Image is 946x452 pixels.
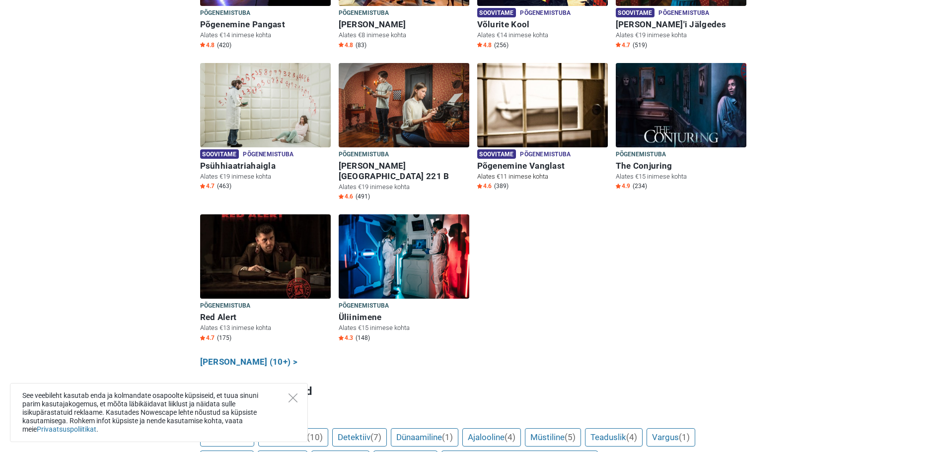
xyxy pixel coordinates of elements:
h6: [PERSON_NAME][GEOGRAPHIC_DATA] 221 B [339,161,469,182]
p: Alates €11 inimese kohta [477,172,608,181]
p: Alates €13 inimese kohta [200,323,331,332]
img: Star [616,42,621,47]
a: Red Alert Põgenemistuba Red Alert Alates €13 inimese kohta Star4.7 (175) [200,214,331,344]
h3: Otsi põgenemistubasid [200,384,746,399]
button: Close [289,393,297,402]
img: Star [339,335,344,340]
span: (519) [633,41,647,49]
img: Red Alert [200,214,331,299]
p: Alates €15 inimese kohta [616,172,746,181]
span: (256) [494,41,509,49]
h6: [PERSON_NAME] [339,19,469,30]
span: 4.7 [200,334,215,342]
span: (7) [370,432,381,442]
p: Alates €19 inimese kohta [339,183,469,192]
a: Detektiiv(7) [332,428,387,447]
span: Soovitame [200,149,239,159]
span: Põgenemistuba [520,149,571,160]
img: Põgenemine Vanglast [477,63,608,147]
a: The Conjuring Põgenemistuba The Conjuring Alates €15 inimese kohta Star4.9 (234) [616,63,746,193]
img: Star [200,184,205,189]
span: (463) [217,182,231,190]
span: 4.7 [200,182,215,190]
span: Soovitame [616,8,655,17]
a: Üliinimene Põgenemistuba Üliinimene Alates €15 inimese kohta Star4.3 (148) [339,214,469,344]
span: 4.8 [200,41,215,49]
h6: Võlurite Kool [477,19,608,30]
h6: The Conjuring [616,161,746,171]
img: The Conjuring [616,63,746,147]
img: Star [616,184,621,189]
h6: Üliinimene [339,312,469,323]
a: Dünaamiline(1) [391,428,458,447]
p: Alates €8 inimese kohta [339,31,469,40]
h6: Põgenemine Vanglast [477,161,608,171]
h6: Red Alert [200,312,331,323]
p: Alates €14 inimese kohta [477,31,608,40]
span: (1) [442,432,453,442]
a: Ajalooline(4) [462,428,521,447]
img: Üliinimene [339,214,469,299]
span: 4.7 [616,41,630,49]
span: (83) [356,41,366,49]
span: (1) [679,432,690,442]
p: Alates €19 inimese kohta [200,172,331,181]
img: Star [200,42,205,47]
img: Star [339,42,344,47]
span: (148) [356,334,370,342]
span: (5) [565,432,576,442]
img: Star [477,184,482,189]
img: Psühhiaatriahaigla [200,63,331,147]
span: Põgenemistuba [339,301,389,312]
span: 4.6 [339,193,353,200]
span: Põgenemistuba [658,8,709,19]
p: Alates €19 inimese kohta [616,31,746,40]
img: Star [339,194,344,199]
span: (420) [217,41,231,49]
span: Soovitame [477,8,516,17]
span: 4.8 [339,41,353,49]
a: [PERSON_NAME] (10+) > [200,356,298,369]
span: (4) [626,432,637,442]
span: (175) [217,334,231,342]
span: Põgenemistuba [339,149,389,160]
p: Alates €14 inimese kohta [200,31,331,40]
a: Teaduslik(4) [585,428,643,447]
span: Põgenemistuba [616,149,666,160]
h6: [PERSON_NAME]'i Jälgedes [616,19,746,30]
h6: Põgenemine Pangast [200,19,331,30]
span: Põgenemistuba [243,149,293,160]
span: (389) [494,182,509,190]
span: Soovitame [477,149,516,159]
span: (491) [356,193,370,200]
p: Alates €15 inimese kohta [339,323,469,332]
span: Põgenemistuba [520,8,571,19]
span: Põgenemistuba [339,8,389,19]
a: Baker Street 221 B Põgenemistuba [PERSON_NAME][GEOGRAPHIC_DATA] 221 B Alates €19 inimese kohta St... [339,63,469,203]
img: Star [477,42,482,47]
a: Põgenemine Vanglast Soovitame Põgenemistuba Põgenemine Vanglast Alates €11 inimese kohta Star4.6 ... [477,63,608,193]
span: (10) [307,432,323,442]
span: 4.8 [477,41,492,49]
span: Põgenemistuba [200,8,251,19]
a: Psühhiaatriahaigla Soovitame Põgenemistuba Psühhiaatriahaigla Alates €19 inimese kohta Star4.7 (463) [200,63,331,193]
span: 4.9 [616,182,630,190]
span: 4.6 [477,182,492,190]
div: See veebileht kasutab enda ja kolmandate osapoolte küpsiseid, et tuua sinuni parim kasutajakogemu... [10,383,308,442]
h5: Teema järgi [200,411,746,421]
img: Baker Street 221 B [339,63,469,147]
a: Privaatsuspoliitikat [37,425,96,433]
span: 4.3 [339,334,353,342]
a: Vargus(1) [647,428,695,447]
span: (4) [505,432,515,442]
span: (234) [633,182,647,190]
span: Põgenemistuba [200,301,251,312]
a: Müstiline(5) [525,428,581,447]
h6: Psühhiaatriahaigla [200,161,331,171]
img: Star [200,335,205,340]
